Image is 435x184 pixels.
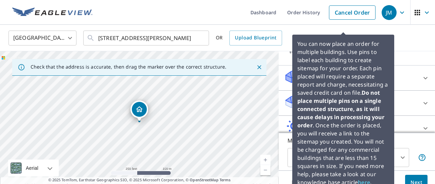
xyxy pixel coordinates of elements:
span: Your report will include the primary structure and a detached garage if one exists. [418,153,426,162]
p: Measurement Instructions [288,136,426,145]
div: Roof ProductsNew [284,93,430,113]
strong: Do not place multiple pins on a single connected structure, as it will cause delays in processing... [297,89,384,129]
div: [GEOGRAPHIC_DATA] [8,29,76,48]
a: Terms [220,177,231,182]
img: EV Logo [12,7,92,18]
div: OR [216,31,282,45]
a: Cancel Order [329,5,376,20]
div: Aerial [24,160,40,177]
div: Dropped pin, building 1, Residential property, 1709 Mcdavid Ct Aledo, TX 76008 [130,100,148,122]
a: Current Level 17, Zoom In [260,155,271,165]
a: Current Level 17, Zoom Out [260,165,271,175]
a: OpenStreetMap [190,177,218,182]
span: © 2025 TomTom, Earthstar Geographics SIO, © 2025 Microsoft Corporation, © [48,177,231,183]
p: Check that the address is accurate, then drag the marker over the correct structure. [31,64,226,70]
div: Full House ProductsNew [284,68,430,88]
a: Upload Blueprint [229,31,282,45]
input: Search by address or latitude-longitude [98,29,195,48]
div: Aerial [8,160,59,177]
span: Upload Blueprint [235,34,276,42]
div: JM [382,5,397,20]
button: Close [255,63,264,72]
div: Solar ProductsNew [284,118,430,138]
div: Primary Structure + Detached Garage [288,148,409,167]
